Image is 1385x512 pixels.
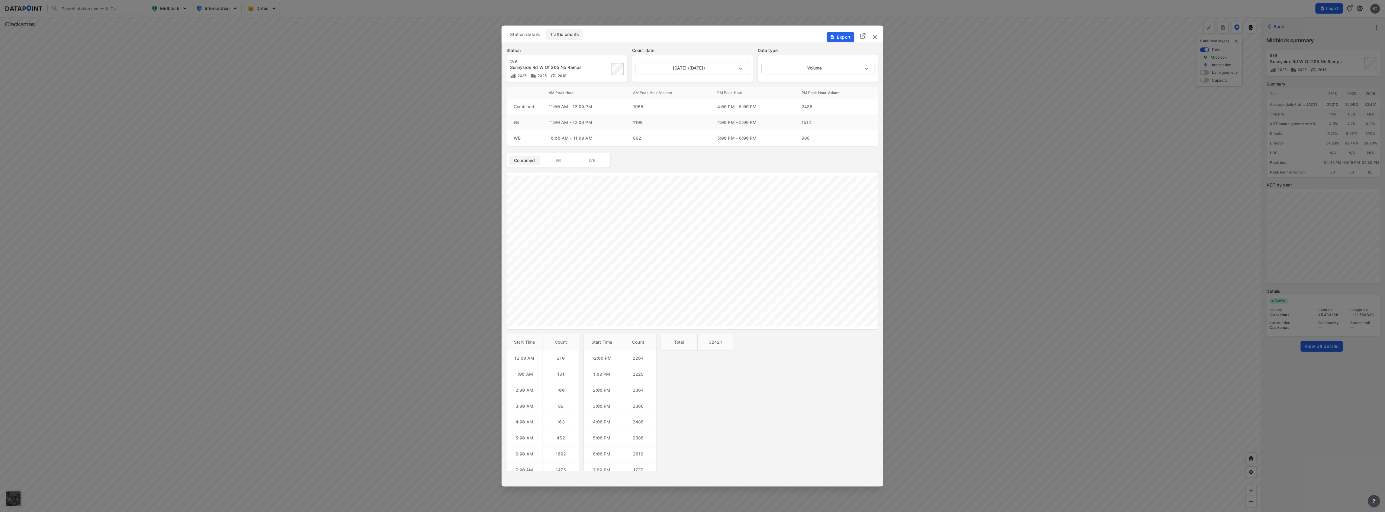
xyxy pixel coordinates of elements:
[543,430,579,446] td: 452
[516,73,527,78] span: 2025
[541,115,626,130] td: 11:00 AM - 12:00 PM
[543,446,579,462] td: 1002
[620,350,656,366] td: 2264
[506,115,541,130] td: EB
[626,99,710,115] td: 1955
[710,115,794,130] td: 4:00 PM - 5:00 PM
[794,99,879,115] td: 2486
[513,157,537,164] span: Combined
[661,334,697,350] th: Total
[1372,497,1377,505] span: ?
[584,462,620,478] td: 7:00 PM
[506,334,543,350] th: Start Time
[541,130,626,146] td: 10:00 AM - 11:00 AM
[541,99,626,115] td: 11:00 AM - 12:00 PM
[536,73,547,78] span: 2025
[710,87,794,99] th: PM Peak Hour
[546,157,570,164] span: EB
[510,31,540,37] span: Station details
[620,430,656,446] td: 2386
[506,130,541,146] td: WB
[580,157,604,164] span: WB
[506,446,543,462] td: 6:00 AM
[509,156,608,165] div: basic tabs example
[794,115,879,130] td: 1512
[794,87,879,99] th: PM Peak Hour Volume
[758,47,879,53] label: Data type
[697,334,734,350] th: 32421
[661,334,734,350] table: customized table
[510,73,516,79] img: Volume count
[584,414,620,430] td: 4:00 PM
[871,33,879,41] button: delete
[510,64,610,70] div: Sunnyside Rd W Of 205 Nb Ramps
[550,73,556,79] img: Vehicle speed
[543,334,579,350] th: Count
[506,350,543,366] td: 12:00 AM
[506,430,543,446] td: 5:00 AM
[830,34,850,40] span: Export
[626,130,710,146] td: 862
[506,29,879,40] div: basic tabs example
[830,34,835,39] img: File%20-%20Download.70cf71cd.svg
[543,366,579,382] td: 131
[506,99,541,115] td: Combined
[543,350,579,366] td: 210
[550,31,579,37] span: Traffic counts
[506,47,627,53] label: Station
[632,47,753,53] label: Count date
[506,382,543,398] td: 2:00 AM
[584,430,620,446] td: 5:00 PM
[556,73,567,78] span: 2018
[620,382,656,398] td: 2364
[510,59,610,64] div: 589
[626,87,710,99] th: AM Peak Hour Volume
[530,73,536,79] img: Vehicle class
[543,414,579,430] td: 163
[620,334,656,350] th: Count
[620,446,656,462] td: 2016
[620,414,656,430] td: 2486
[584,382,620,398] td: 2:00 PM
[859,32,866,39] img: full_screen.b7bf9a36.svg
[1368,495,1380,507] button: more
[761,63,875,74] div: Volume
[506,414,543,430] td: 4:00 AM
[626,115,710,130] td: 1100
[506,366,543,382] td: 1:00 AM
[584,350,620,366] td: 12:00 PM
[827,32,854,42] button: Export
[584,366,620,382] td: 1:00 PM
[710,99,794,115] td: 4:00 PM - 5:00 PM
[584,398,620,414] td: 3:00 PM
[620,398,656,414] td: 2386
[710,130,794,146] td: 5:00 PM - 6:00 PM
[506,462,543,478] td: 7:00 AM
[794,130,879,146] td: 986
[506,398,543,414] td: 3:00 AM
[543,398,579,414] td: 82
[584,334,620,350] th: Start Time
[543,382,579,398] td: 100
[871,33,879,41] img: close.efbf2170.svg
[636,63,749,74] div: [DATE] ([DATE])
[620,462,656,478] td: 1727
[541,87,626,99] th: AM Peak Hour
[584,446,620,462] td: 6:00 PM
[620,366,656,382] td: 2229
[543,462,579,478] td: 1475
